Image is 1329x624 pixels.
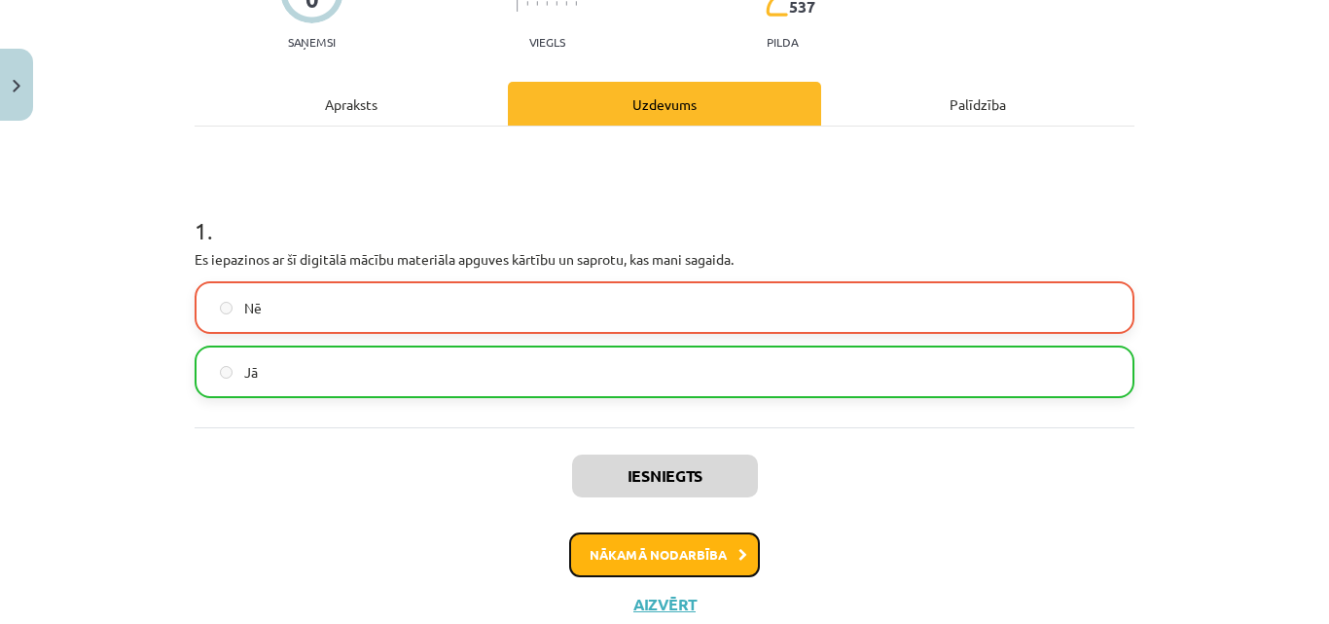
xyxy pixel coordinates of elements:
img: icon-short-line-57e1e144782c952c97e751825c79c345078a6d821885a25fce030b3d8c18986b.svg [575,1,577,6]
img: icon-short-line-57e1e144782c952c97e751825c79c345078a6d821885a25fce030b3d8c18986b.svg [565,1,567,6]
img: icon-short-line-57e1e144782c952c97e751825c79c345078a6d821885a25fce030b3d8c18986b.svg [536,1,538,6]
img: icon-short-line-57e1e144782c952c97e751825c79c345078a6d821885a25fce030b3d8c18986b.svg [526,1,528,6]
button: Nākamā nodarbība [569,532,760,577]
div: Palīdzība [821,82,1134,126]
p: pilda [767,35,798,49]
p: Es iepazinos ar šī digitālā mācību materiāla apguves kārtību un saprotu, kas mani sagaida. [195,249,1134,270]
input: Jā [220,366,233,379]
button: Iesniegts [572,455,758,497]
input: Nē [220,302,233,314]
p: Saņemsi [280,35,343,49]
img: icon-short-line-57e1e144782c952c97e751825c79c345078a6d821885a25fce030b3d8c18986b.svg [556,1,557,6]
h1: 1 . [195,183,1134,243]
span: Jā [244,362,258,383]
img: icon-short-line-57e1e144782c952c97e751825c79c345078a6d821885a25fce030b3d8c18986b.svg [546,1,548,6]
div: Uzdevums [508,82,821,126]
p: Viegls [529,35,565,49]
span: Nē [244,298,262,318]
img: icon-close-lesson-0947bae3869378f0d4975bcd49f059093ad1ed9edebbc8119c70593378902aed.svg [13,80,20,92]
div: Apraksts [195,82,508,126]
button: Aizvērt [628,595,701,614]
